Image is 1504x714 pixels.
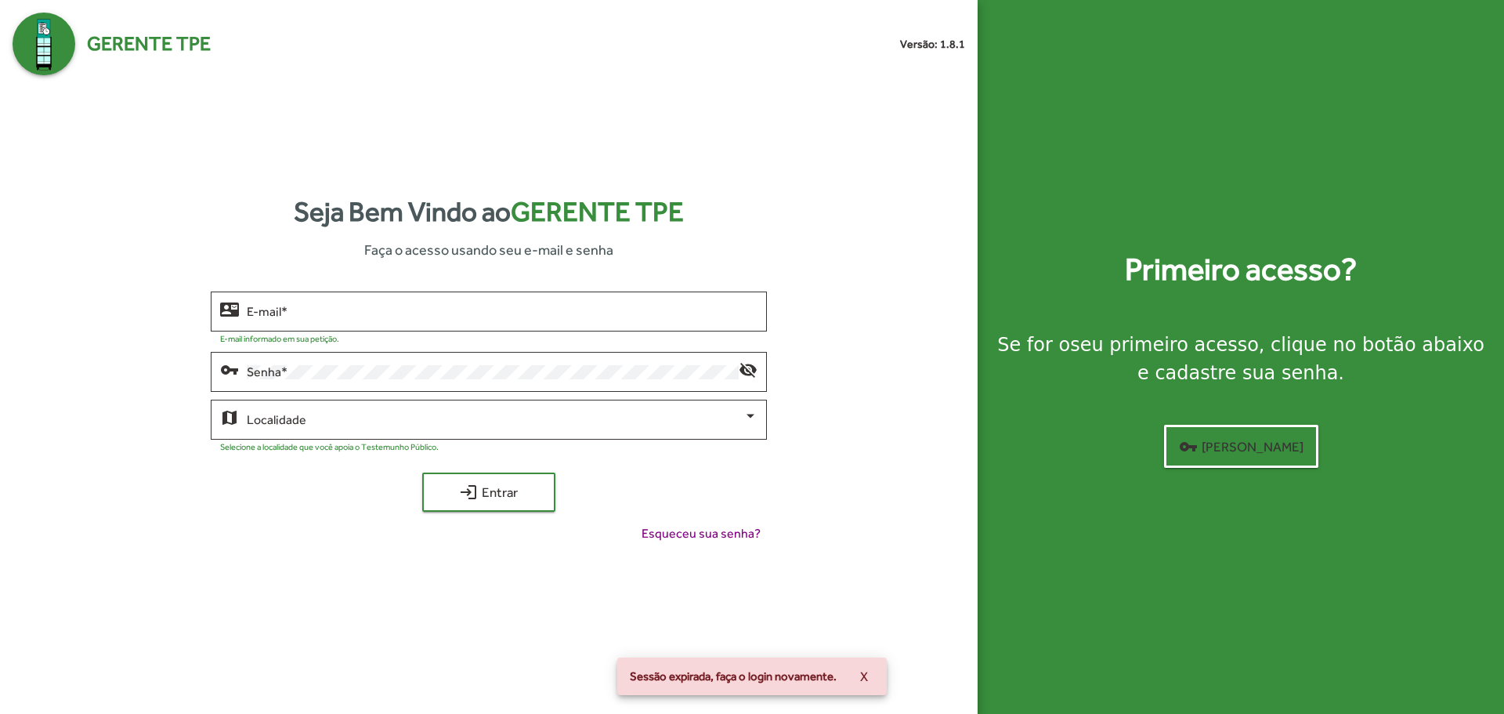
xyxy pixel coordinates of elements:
img: Logo Gerente [13,13,75,75]
button: [PERSON_NAME] [1164,425,1318,468]
mat-icon: vpn_key [1179,437,1198,456]
div: Se for o , clique no botão abaixo e cadastre sua senha. [996,331,1485,387]
mat-icon: login [459,483,478,502]
mat-icon: map [220,408,239,426]
span: X [860,662,868,690]
span: Sessão expirada, faça o login novamente. [630,669,837,684]
strong: Primeiro acesso? [1125,246,1357,293]
small: Versão: 1.8.1 [900,36,965,53]
strong: Seja Bem Vindo ao [294,191,684,233]
span: Entrar [436,478,541,506]
span: Gerente TPE [87,29,211,59]
button: X [848,662,880,690]
strong: seu primeiro acesso [1070,334,1259,356]
mat-hint: Selecione a localidade que você apoia o Testemunho Público. [220,442,439,451]
mat-icon: vpn_key [220,360,239,379]
span: [PERSON_NAME] [1179,433,1303,461]
mat-icon: contact_mail [220,299,239,318]
mat-icon: visibility_off [739,360,757,379]
span: Esqueceu sua senha? [642,524,761,543]
button: Entrar [422,473,555,512]
span: Faça o acesso usando seu e-mail e senha [364,239,613,260]
span: Gerente TPE [511,196,684,227]
mat-hint: E-mail informado em sua petição. [220,334,339,343]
